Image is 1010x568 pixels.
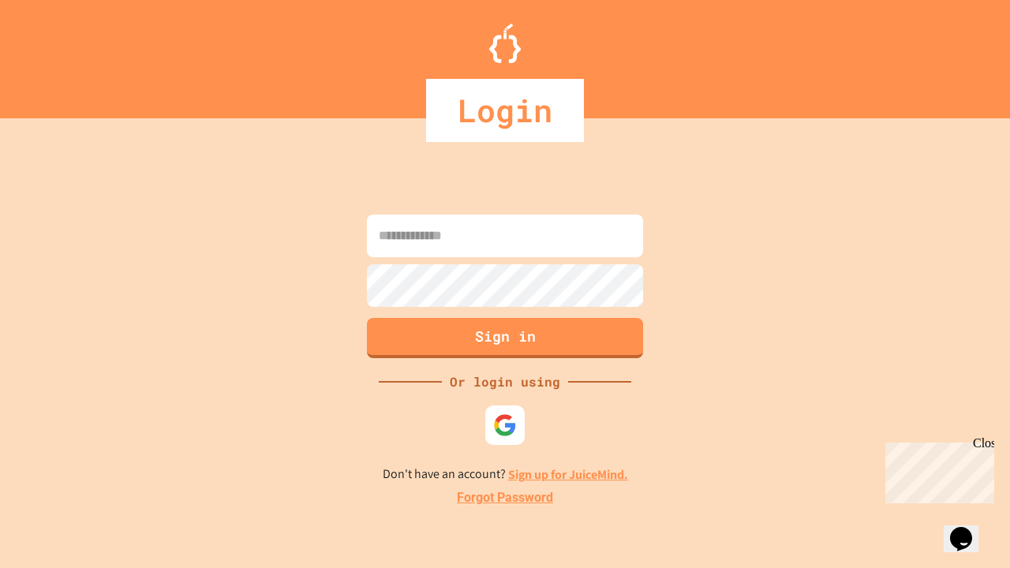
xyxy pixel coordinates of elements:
iframe: chat widget [944,505,994,552]
a: Sign up for JuiceMind. [508,466,628,483]
p: Don't have an account? [383,465,628,484]
div: Chat with us now!Close [6,6,109,100]
a: Forgot Password [457,488,553,507]
img: Logo.svg [489,24,521,63]
iframe: chat widget [879,436,994,503]
div: Login [426,79,584,142]
button: Sign in [367,318,643,358]
img: google-icon.svg [493,413,517,437]
div: Or login using [442,372,568,391]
